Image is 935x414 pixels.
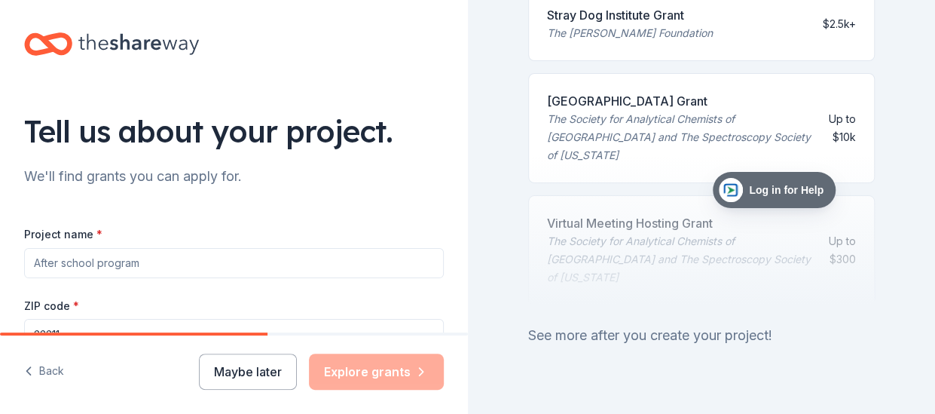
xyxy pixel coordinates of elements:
div: We'll find grants you can apply for. [24,164,444,189]
div: The Society for Analytical Chemists of [GEOGRAPHIC_DATA] and The Spectroscopy Society of [US_STATE] [547,110,817,164]
label: ZIP code [24,299,79,314]
div: [GEOGRAPHIC_DATA] Grant [547,92,817,110]
div: The [PERSON_NAME] Foundation [547,24,713,42]
div: $2.5k+ [823,15,856,33]
input: After school program [24,248,444,278]
div: Tell us about your project. [24,110,444,152]
div: Up to $10k [829,110,856,146]
label: Project name [24,227,102,242]
div: See more after you create your project! [528,324,875,348]
button: Maybe later [199,354,297,390]
input: 12345 (U.S. only) [24,319,444,349]
div: Stray Dog Institute Grant [547,6,713,24]
button: Back [24,356,64,388]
